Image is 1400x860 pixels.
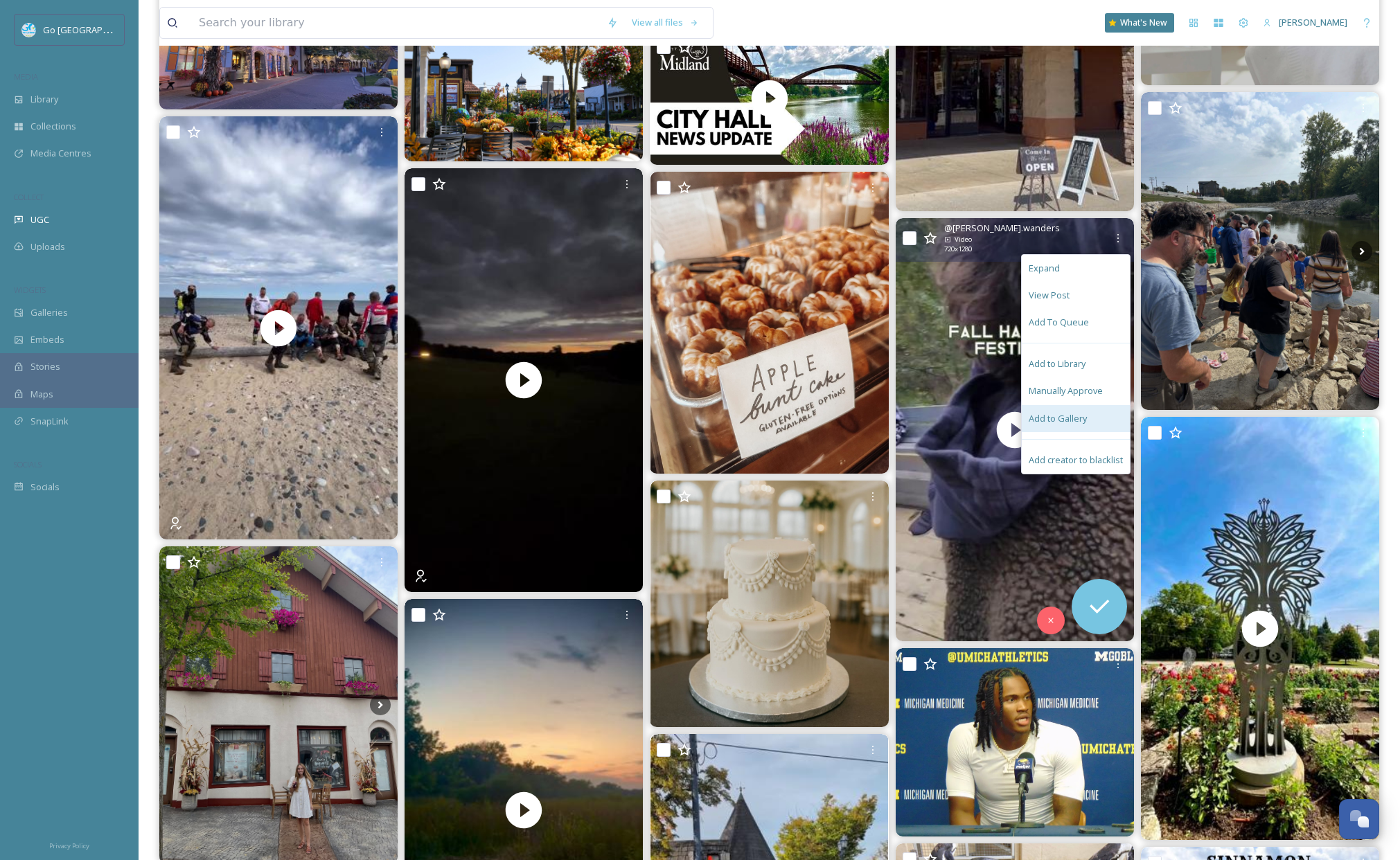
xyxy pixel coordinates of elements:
[1029,384,1103,397] span: Manually Approve
[1029,412,1087,425] span: Add to Gallery
[30,306,68,319] span: Galleries
[14,459,42,469] span: SOCIALS
[650,172,889,474] img: Happy Autumn 🍂 Autumn reminds us that every season brings its own beauty — golden leaves, crisp a...
[159,116,398,540] video: #lookupseeblue
[30,481,60,494] span: Socials
[1029,262,1060,275] span: Expand
[30,360,60,373] span: Stories
[896,218,1134,642] video: Fall Harvest Festival at Chippewa Nature Center in Midland, Michigan is on October 4, 2025 from 1...
[1141,417,1379,841] video: Autumn Equinox. #charlesbreed #dahliahillsociety #puremichigan #midlandmi #charlesbreedartist #pu...
[1105,13,1174,33] a: What's New
[159,116,398,540] img: thumbnail
[14,71,38,82] span: MEDIA
[30,120,76,133] span: Collections
[22,23,36,37] img: GoGreatLogo_MISkies_RegionalTrails%20%281%29.png
[405,168,643,592] img: thumbnail
[14,192,44,202] span: COLLECT
[43,23,145,36] span: Go [GEOGRAPHIC_DATA]
[625,9,706,36] a: View all files
[30,93,58,106] span: Library
[650,481,889,727] img: Classic vintage piping will never get old.
[944,244,972,254] span: 720 x 1280
[30,415,69,428] span: SnapLink
[405,168,643,592] video: When I am not in the swamp I like riding dirt bikes…
[30,147,91,160] span: Media Centres
[30,333,64,346] span: Embeds
[1029,289,1070,302] span: View Post
[1339,799,1379,839] button: Open Chat
[1029,316,1089,329] span: Add To Queue
[1029,454,1123,467] span: Add creator to blacklist
[650,31,889,165] img: thumbnail
[30,388,53,401] span: Maps
[944,222,1060,235] span: @ [PERSON_NAME].wanders
[49,836,89,853] a: Privacy Policy
[405,10,643,161] img: Happy first day of fall from Michigan’s Little Bavaria! 🍁 Crisp air, autumn colors, and cozy trad...
[1141,92,1379,410] img: Thanks to everyone who joined us on Saturday to release sturgeon in to the Cass River! Thank you ...
[1141,417,1379,841] img: thumbnail
[1279,16,1347,28] span: [PERSON_NAME]
[1029,357,1086,370] span: Add to Library
[14,285,46,295] span: WIDGETS
[192,8,600,38] input: Search your library
[30,213,49,226] span: UGC
[896,648,1134,836] img: Michigan Wolverines Freshman QB Bryce Underwood finished the Nebraska game with his first Big Ten...
[49,841,89,850] span: Privacy Policy
[1256,9,1354,36] a: [PERSON_NAME]
[896,218,1134,642] img: thumbnail
[30,240,65,253] span: Uploads
[955,235,972,244] span: Video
